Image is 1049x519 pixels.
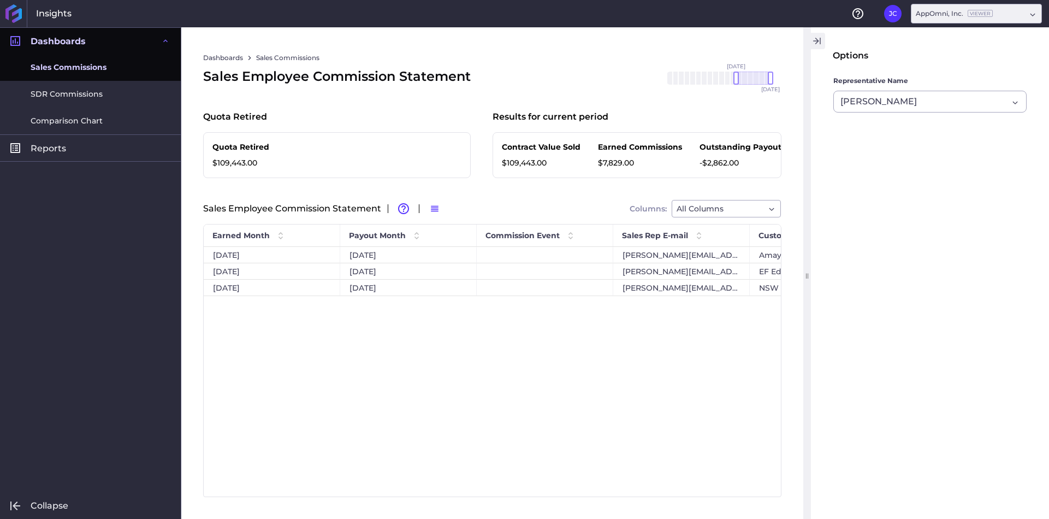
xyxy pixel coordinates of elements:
[31,36,86,47] span: Dashboards
[212,141,283,153] p: Quota Retired
[598,157,682,169] p: $7,829.00
[761,87,780,92] span: [DATE]
[916,9,993,19] div: AppOmni, Inc.
[485,231,560,240] span: Commission Event
[31,62,106,73] span: Sales Commissions
[340,247,477,263] div: [DATE]
[203,110,267,123] p: Quota Retired
[204,247,340,263] div: [DATE]
[203,67,471,86] div: Sales Employee Commission Statement
[727,64,745,69] span: [DATE]
[672,200,781,217] div: Dropdown select
[256,53,319,63] a: Sales Commissions
[613,263,750,279] div: [PERSON_NAME][EMAIL_ADDRESS][DOMAIN_NAME]
[598,141,682,153] p: Earned Commissions
[493,110,608,123] p: Results for current period
[212,157,283,169] p: $109,443.00
[758,231,798,240] span: Customer
[203,200,781,217] div: Sales Employee Commission Statement
[630,205,667,213] span: Columns:
[31,500,68,511] span: Collapse
[911,4,1042,23] div: Dropdown select
[613,247,750,263] div: [PERSON_NAME][EMAIL_ADDRESS][DOMAIN_NAME]
[203,53,243,63] a: Dashboards
[502,141,580,153] p: Contract Value Sold
[677,202,724,215] span: All Columns
[750,247,886,263] div: Amaysim
[700,141,781,153] p: Outstanding Payout
[750,263,886,279] div: EF Education First
[700,157,781,169] p: -$2,862.00
[340,280,477,296] div: [DATE]
[31,89,103,100] span: SDR Commissions
[833,91,1027,113] div: Dropdown select
[833,75,908,86] span: Representative Name
[204,280,340,296] div: [DATE]
[849,5,867,22] button: Help
[349,231,406,240] span: Payout Month
[31,115,103,127] span: Comparison Chart
[968,10,993,17] ins: Viewer
[340,263,477,279] div: [DATE]
[884,5,902,22] button: User Menu
[622,231,688,240] span: Sales Rep E-mail
[833,49,868,62] div: Options
[204,263,340,279] div: [DATE]
[502,157,580,169] p: $109,443.00
[212,231,270,240] span: Earned Month
[840,95,917,108] span: [PERSON_NAME]
[750,280,886,296] div: NSW Treasury
[613,280,750,296] div: [PERSON_NAME][EMAIL_ADDRESS][DOMAIN_NAME]
[31,143,66,154] span: Reports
